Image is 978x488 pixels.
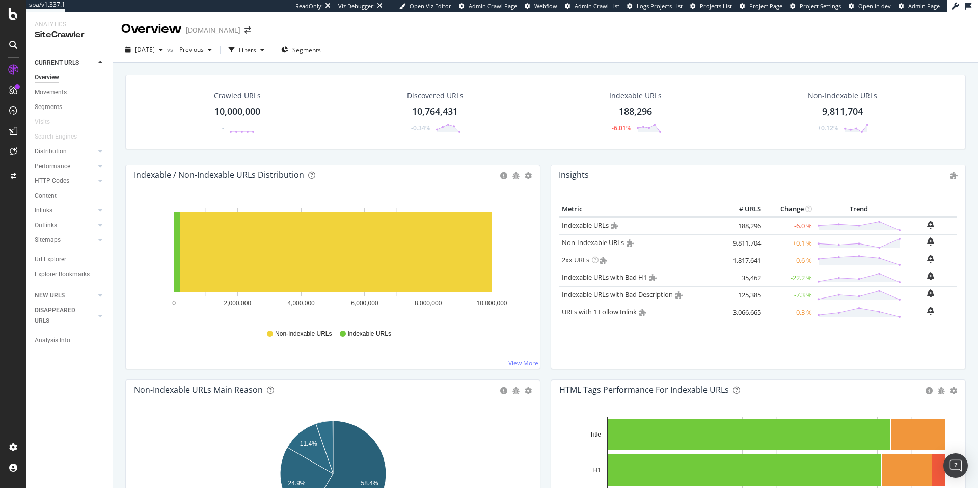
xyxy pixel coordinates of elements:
div: Url Explorer [35,254,66,265]
td: -22.2 % [764,269,814,286]
span: Webflow [534,2,557,10]
div: bell-plus [927,221,934,229]
text: 2,000,000 [224,300,252,307]
span: Segments [292,46,321,55]
i: Admin [600,257,607,264]
div: circle-info [500,387,507,394]
span: Previous [175,45,204,54]
div: Distribution [35,146,67,157]
div: Analysis Info [35,335,70,346]
a: Projects List [690,2,732,10]
div: Outlinks [35,220,57,231]
div: 10,764,431 [412,105,458,118]
div: 9,811,704 [822,105,863,118]
div: Content [35,191,57,201]
div: Open Intercom Messenger [943,453,968,478]
i: Admin [639,309,646,316]
div: bell-plus [927,289,934,297]
div: Overview [35,72,59,83]
div: - [222,124,224,132]
a: Distribution [35,146,95,157]
div: DISAPPEARED URLS [35,305,86,327]
div: 188,296 [619,105,652,118]
td: +0.1 % [764,234,814,252]
button: Filters [225,42,268,58]
div: Discovered URLs [407,91,464,101]
div: bell-plus [927,237,934,246]
div: gear [525,387,532,394]
a: Open Viz Editor [399,2,451,10]
span: Project Settings [800,2,841,10]
div: Viz Debugger: [338,2,375,10]
a: Admin Crawl Page [459,2,517,10]
span: Non-Indexable URLs [275,330,332,338]
i: Admin [675,291,683,299]
a: Project Page [740,2,782,10]
div: gear [525,172,532,179]
i: Admin [649,274,657,281]
a: Segments [35,102,105,113]
div: Explorer Bookmarks [35,269,90,280]
div: Indexable / Non-Indexable URLs Distribution [134,170,304,180]
div: bell-plus [927,307,934,315]
td: -0.6 % [764,252,814,269]
a: Performance [35,161,95,172]
h4: Insights [559,168,589,182]
div: +0.12% [818,124,838,132]
text: Title [590,431,602,438]
a: Content [35,191,105,201]
td: 1,817,641 [723,252,764,269]
td: 3,066,665 [723,304,764,321]
div: CURRENT URLS [35,58,79,68]
a: Admin Crawl List [565,2,619,10]
a: Url Explorer [35,254,105,265]
span: Logs Projects List [637,2,683,10]
text: 11.4% [300,440,317,447]
span: Admin Crawl List [575,2,619,10]
button: Previous [175,42,216,58]
span: 2025 Jul. 18th [135,45,155,54]
div: Search Engines [35,131,77,142]
div: bug [938,387,945,394]
div: bug [512,387,520,394]
button: Segments [277,42,325,58]
div: HTML Tags Performance for Indexable URLs [559,385,729,395]
div: Analytics [35,20,104,29]
div: Inlinks [35,205,52,216]
th: Change [764,202,814,217]
td: 125,385 [723,286,764,304]
a: Overview [35,72,105,83]
div: ReadOnly: [295,2,323,10]
text: H1 [593,467,602,474]
a: Webflow [525,2,557,10]
a: Explorer Bookmarks [35,269,105,280]
td: -7.3 % [764,286,814,304]
div: gear [950,387,957,394]
span: vs [167,45,175,54]
a: Indexable URLs with Bad Description [562,290,673,299]
div: Indexable URLs [609,91,662,101]
div: Overview [121,20,182,38]
td: 9,811,704 [723,234,764,252]
td: -0.3 % [764,304,814,321]
div: -6.01% [612,124,631,132]
td: 35,462 [723,269,764,286]
a: Sitemaps [35,235,95,246]
text: 24.9% [288,480,306,487]
text: 6,000,000 [351,300,378,307]
a: Visits [35,117,60,127]
th: Metric [559,202,723,217]
span: Admin Page [908,2,940,10]
div: Filters [239,46,256,55]
div: SiteCrawler [35,29,104,41]
a: URLs with 1 Follow Inlink [562,307,637,316]
th: Trend [814,202,904,217]
i: Admin [950,172,958,179]
a: HTTP Codes [35,176,95,186]
span: Project Page [749,2,782,10]
div: -0.34% [411,124,430,132]
div: A chart. [134,202,532,320]
i: Admin [627,239,634,247]
a: Project Settings [790,2,841,10]
div: Crawled URLs [214,91,261,101]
